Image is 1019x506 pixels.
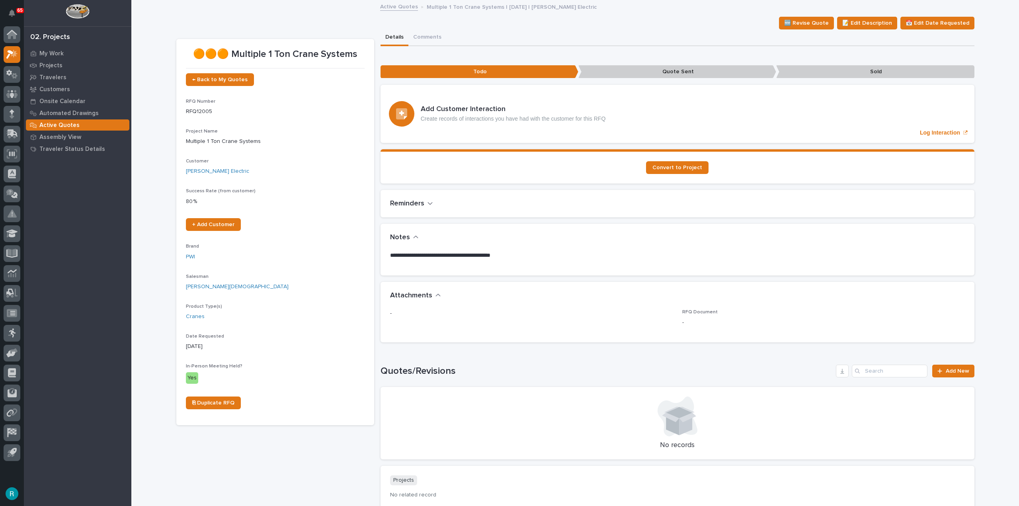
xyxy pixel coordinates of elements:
a: Travelers [24,71,131,83]
a: Cranes [186,313,205,321]
p: Traveler Status Details [39,146,105,153]
span: RFQ Document [682,310,718,315]
a: Customers [24,83,131,95]
p: Projects [390,475,417,485]
a: My Work [24,47,131,59]
button: Attachments [390,291,441,300]
a: Projects [24,59,131,71]
p: Travelers [39,74,66,81]
p: Customers [39,86,70,93]
span: Add New [946,368,969,374]
button: 📝 Edit Description [837,17,897,29]
div: 02. Projects [30,33,70,42]
p: Log Interaction [920,129,960,136]
button: users-avatar [4,485,20,502]
span: ← Back to My Quotes [192,77,248,82]
p: Multiple 1 Ton Crane Systems | [DATE] | [PERSON_NAME] Electric [427,2,597,11]
img: Workspace Logo [66,4,89,19]
p: Quote Sent [578,65,776,78]
span: 📝 Edit Description [842,18,892,28]
a: [PERSON_NAME][DEMOGRAPHIC_DATA] [186,283,289,291]
a: Active Quotes [24,119,131,131]
p: - [682,318,965,327]
a: Traveler Status Details [24,143,131,155]
a: Onsite Calendar [24,95,131,107]
span: + Add Customer [192,222,234,227]
p: No records [390,441,965,450]
span: Success Rate (from customer) [186,189,256,193]
button: Notes [390,233,419,242]
button: 🆕 Revise Quote [779,17,834,29]
div: Yes [186,372,198,384]
a: Log Interaction [381,85,974,143]
span: 📅 Edit Date Requested [906,18,969,28]
button: Comments [408,29,446,46]
button: 📅 Edit Date Requested [900,17,974,29]
input: Search [852,365,927,377]
p: RFQ12005 [186,107,365,116]
h2: Notes [390,233,410,242]
a: Convert to Project [646,161,709,174]
p: Active Quotes [39,122,80,129]
span: Salesman [186,274,209,279]
h2: Attachments [390,291,432,300]
a: [PERSON_NAME] Electric [186,167,249,176]
button: Notifications [4,5,20,21]
p: Sold [776,65,974,78]
p: Todo [381,65,578,78]
span: Brand [186,244,199,249]
a: Automated Drawings [24,107,131,119]
p: Assembly View [39,134,81,141]
p: Projects [39,62,62,69]
h2: Reminders [390,199,424,208]
span: Customer [186,159,209,164]
p: Automated Drawings [39,110,99,117]
button: Reminders [390,199,433,208]
h1: Quotes/Revisions [381,365,833,377]
span: Date Requested [186,334,224,339]
p: Onsite Calendar [39,98,86,105]
a: ⎘ Duplicate RFQ [186,397,241,409]
a: Active Quotes [380,2,418,11]
h3: Add Customer Interaction [421,105,606,114]
span: Product Type(s) [186,304,222,309]
span: In-Person Meeting Held? [186,364,242,369]
p: - [390,309,673,318]
p: 80 % [186,197,365,206]
span: Project Name [186,129,218,134]
p: 65 [18,8,23,13]
p: Multiple 1 Ton Crane Systems [186,137,365,146]
span: ⎘ Duplicate RFQ [192,400,234,406]
p: [DATE] [186,342,365,351]
span: 🆕 Revise Quote [784,18,829,28]
span: RFQ Number [186,99,215,104]
p: Create records of interactions you have had with the customer for this RFQ [421,115,606,122]
a: Assembly View [24,131,131,143]
a: Add New [932,365,974,377]
a: PWI [186,253,195,261]
button: Details [381,29,408,46]
p: 🟠🟠🟠 Multiple 1 Ton Crane Systems [186,49,365,60]
a: + Add Customer [186,218,241,231]
div: Notifications65 [10,10,20,22]
span: Convert to Project [652,165,702,170]
p: My Work [39,50,64,57]
p: No related record [390,492,965,498]
a: ← Back to My Quotes [186,73,254,86]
